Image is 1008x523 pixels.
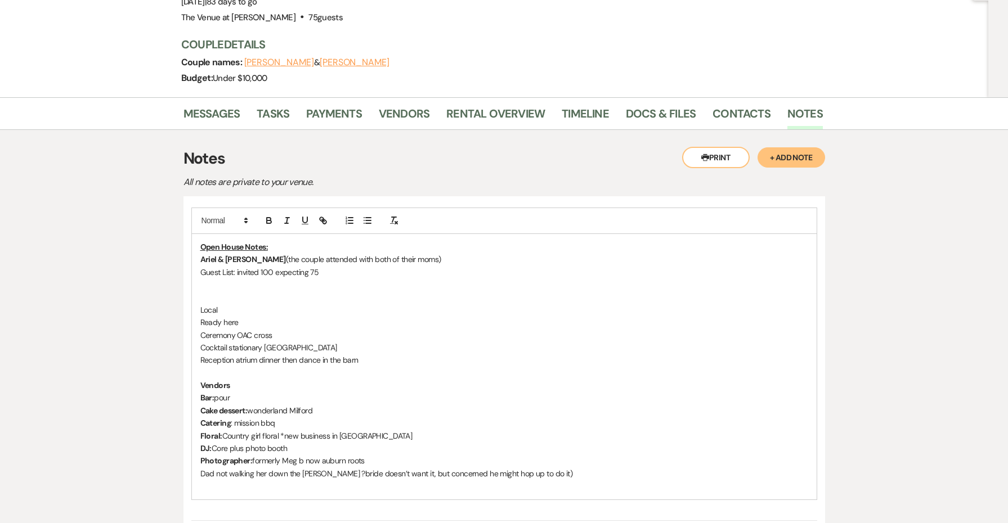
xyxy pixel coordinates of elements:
[183,147,825,170] h3: Notes
[200,417,808,429] p: : mission bbq
[200,329,808,341] p: Ceremony OAC cross
[379,105,429,129] a: Vendors
[200,456,253,466] strong: Photographer:
[200,304,808,316] p: Local
[200,418,231,428] strong: Catering
[200,316,808,328] p: Ready here
[200,253,808,265] p: (the couple attended with both of their moms)
[200,431,222,441] strong: Floral:
[320,58,389,67] button: [PERSON_NAME]
[181,72,213,84] span: Budget:
[200,405,248,416] strong: Cake dessert:
[562,105,609,129] a: Timeline
[713,105,770,129] a: Contacts
[181,37,812,52] h3: Couple Details
[183,175,577,190] p: All notes are private to your venue.
[446,105,545,129] a: Rental Overview
[244,57,389,68] span: &
[626,105,696,129] a: Docs & Files
[257,105,289,129] a: Tasks
[758,147,825,168] button: + Add Note
[200,443,212,453] strong: DJ:
[200,430,808,442] p: Country girl floral *new business in [GEOGRAPHIC_DATA]
[200,391,808,404] p: pour
[200,442,808,454] p: Core plus photo booth
[183,105,240,129] a: Messages
[200,266,808,278] p: Guest List: invited 100 expecting 75
[244,58,314,67] button: [PERSON_NAME]
[682,147,750,168] button: Print
[200,242,268,252] u: Open House Notes:
[306,105,362,129] a: Payments
[200,404,808,417] p: wonderland Milford
[200,254,286,264] strong: Ariel & [PERSON_NAME]
[200,341,808,354] p: Cocktail stationary [GEOGRAPHIC_DATA]
[213,73,267,84] span: Under $10,000
[200,354,808,366] p: Reception atrium dinner then dance in the barn
[200,467,808,480] p: Dad not walking her down the [PERSON_NAME] ?bride doesn’t want it, but concerned he might hop up ...
[787,105,823,129] a: Notes
[200,454,808,467] p: formerly Meg b now auburn roots
[200,393,214,403] strong: Bar:
[181,12,295,23] span: The Venue at [PERSON_NAME]
[200,380,230,390] strong: Vendors
[181,56,244,68] span: Couple names:
[308,12,343,23] span: 75 guests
